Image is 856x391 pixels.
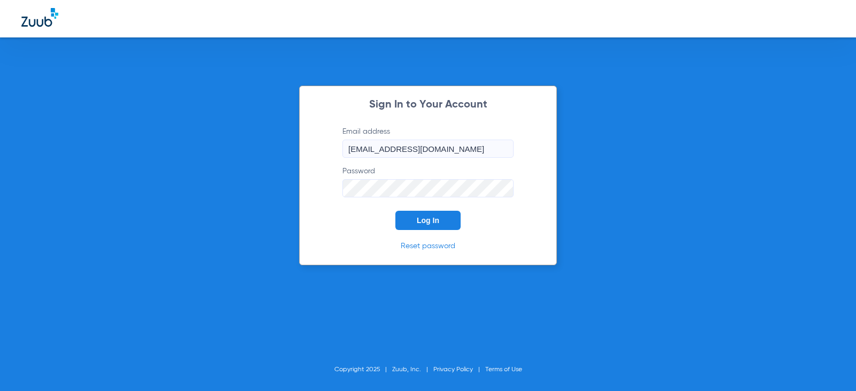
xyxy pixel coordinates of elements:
[342,166,514,197] label: Password
[342,179,514,197] input: Password
[342,126,514,158] label: Email address
[417,216,439,225] span: Log In
[395,211,461,230] button: Log In
[326,99,530,110] h2: Sign In to Your Account
[485,366,522,373] a: Terms of Use
[433,366,473,373] a: Privacy Policy
[401,242,455,250] a: Reset password
[342,140,514,158] input: Email address
[334,364,392,375] li: Copyright 2025
[392,364,433,375] li: Zuub, Inc.
[21,8,58,27] img: Zuub Logo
